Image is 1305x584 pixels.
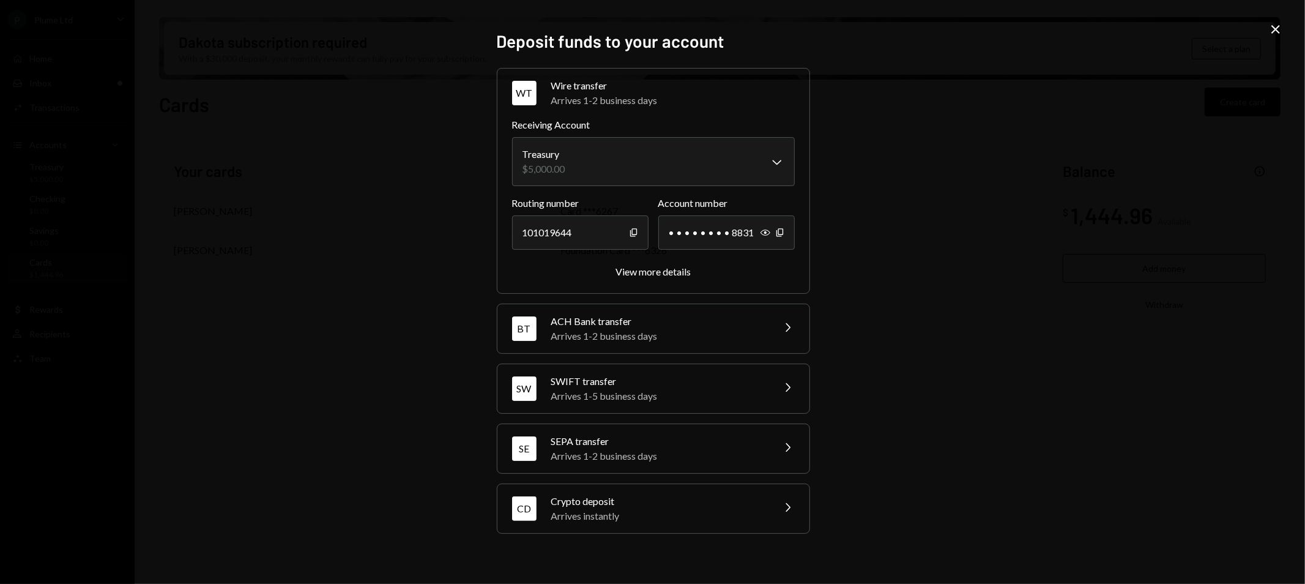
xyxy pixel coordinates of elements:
[551,93,795,108] div: Arrives 1-2 business days
[512,376,537,401] div: SW
[615,266,691,279] button: View more details
[512,81,537,105] div: WT
[497,484,809,533] button: CDCrypto depositArrives instantly
[551,509,765,523] div: Arrives instantly
[551,314,765,329] div: ACH Bank transfer
[512,196,649,211] label: Routing number
[615,266,691,277] div: View more details
[512,137,795,186] button: Receiving Account
[497,304,809,353] button: BTACH Bank transferArrives 1-2 business days
[551,449,765,463] div: Arrives 1-2 business days
[551,494,765,509] div: Crypto deposit
[658,196,795,211] label: Account number
[512,118,795,132] label: Receiving Account
[551,329,765,343] div: Arrives 1-2 business days
[551,374,765,389] div: SWIFT transfer
[497,424,809,473] button: SESEPA transferArrives 1-2 business days
[512,496,537,521] div: CD
[512,118,795,279] div: WTWire transferArrives 1-2 business days
[512,436,537,461] div: SE
[512,316,537,341] div: BT
[497,29,809,53] h2: Deposit funds to your account
[551,389,765,403] div: Arrives 1-5 business days
[551,78,795,93] div: Wire transfer
[512,215,649,250] div: 101019644
[551,434,765,449] div: SEPA transfer
[497,69,809,118] button: WTWire transferArrives 1-2 business days
[497,364,809,413] button: SWSWIFT transferArrives 1-5 business days
[658,215,795,250] div: • • • • • • • • 8831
